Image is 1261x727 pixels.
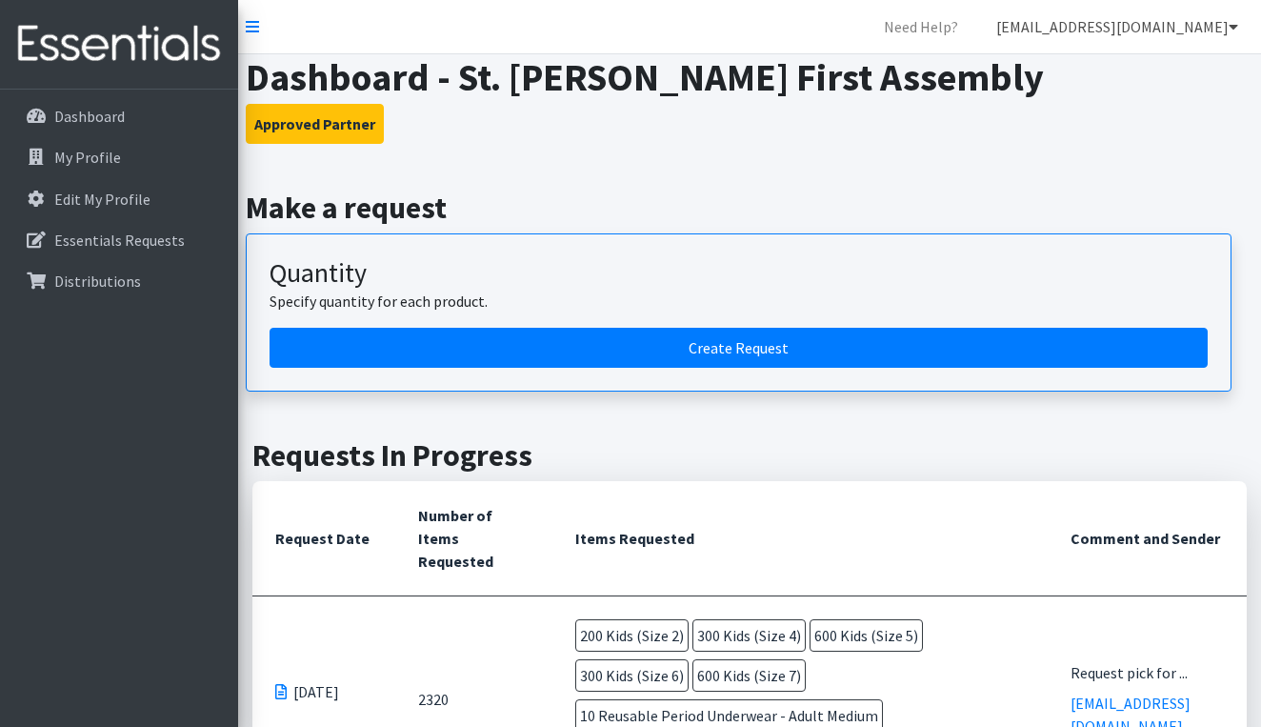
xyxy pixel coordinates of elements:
p: Dashboard [54,107,125,126]
p: Specify quantity for each product. [270,290,1208,313]
button: Approved Partner [246,104,384,144]
a: Dashboard [8,97,230,135]
a: Distributions [8,262,230,300]
div: Request pick for ... [1071,661,1224,684]
h2: Make a request [246,190,1254,226]
span: 600 Kids (Size 5) [810,619,923,652]
span: 200 Kids (Size 2) [575,619,689,652]
img: HumanEssentials [8,12,230,76]
th: Comment and Sender [1048,481,1247,596]
th: Items Requested [552,481,1048,596]
h3: Quantity [270,257,1208,290]
h1: Dashboard - St. [PERSON_NAME] First Assembly [246,54,1254,100]
p: My Profile [54,148,121,167]
p: Essentials Requests [54,231,185,250]
a: Edit My Profile [8,180,230,218]
span: 300 Kids (Size 6) [575,659,689,692]
a: Essentials Requests [8,221,230,259]
th: Request Date [252,481,395,596]
a: My Profile [8,138,230,176]
a: [EMAIL_ADDRESS][DOMAIN_NAME] [981,8,1253,46]
a: Need Help? [869,8,973,46]
span: [DATE] [293,680,339,703]
span: 300 Kids (Size 4) [692,619,806,652]
th: Number of Items Requested [395,481,552,596]
p: Edit My Profile [54,190,150,209]
a: Create a request by quantity [270,328,1208,368]
span: 600 Kids (Size 7) [692,659,806,692]
p: Distributions [54,272,141,291]
h2: Requests In Progress [252,437,1247,474]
